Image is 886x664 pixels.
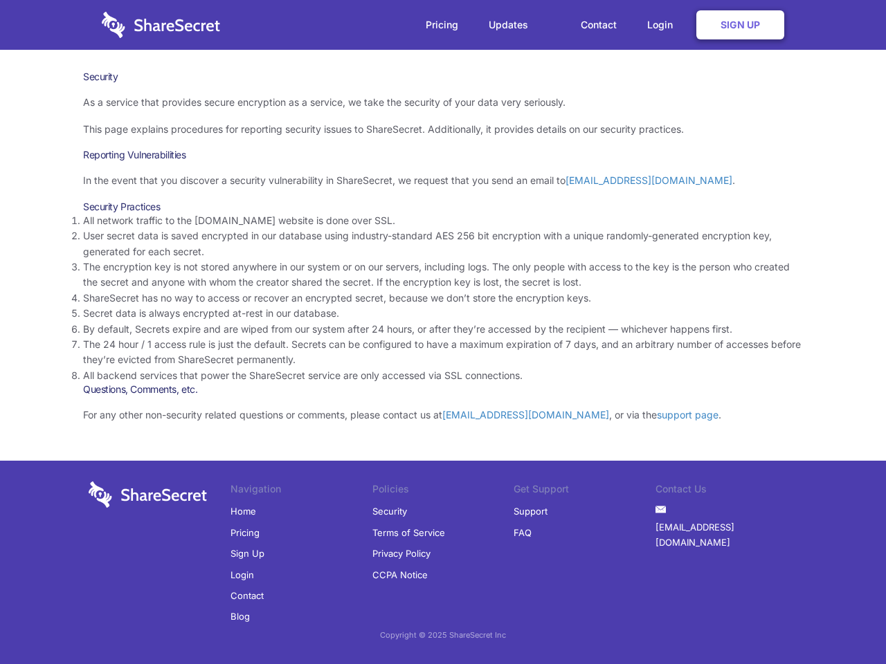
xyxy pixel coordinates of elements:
[656,481,797,501] li: Contact Us
[230,501,256,522] a: Home
[83,95,803,110] p: As a service that provides secure encryption as a service, we take the security of your data very...
[83,259,803,290] li: The encryption key is not stored anywhere in our system or on our servers, including logs. The on...
[83,201,803,213] h3: Security Practices
[230,481,372,501] li: Navigation
[83,306,803,321] li: Secret data is always encrypted at-rest in our database.
[230,564,254,585] a: Login
[83,368,803,383] li: All backend services that power the ShareSecret service are only accessed via SSL connections.
[567,3,631,46] a: Contact
[372,564,428,585] a: CCPA Notice
[83,290,803,306] li: ShareSecret has no way to access or recover an encrypted secret, because we don’t store the encry...
[372,481,514,501] li: Policies
[83,122,803,137] p: This page explains procedures for reporting security issues to ShareSecret. Additionally, it prov...
[230,606,250,627] a: Blog
[514,501,548,522] a: Support
[83,383,803,396] h3: Questions, Comments, etc.
[696,10,784,39] a: Sign Up
[83,173,803,188] p: In the event that you discover a security vulnerability in ShareSecret, we request that you send ...
[633,3,694,46] a: Login
[230,543,264,564] a: Sign Up
[83,228,803,259] li: User secret data is saved encrypted in our database using industry-standard AES 256 bit encryptio...
[83,149,803,161] h3: Reporting Vulnerabilities
[83,407,803,423] p: For any other non-security related questions or comments, please contact us at , or via the .
[83,71,803,83] h1: Security
[514,522,532,543] a: FAQ
[89,481,207,508] img: logo-wordmark-white-trans-d4663122ce5f474addd5e946df7df03e33cb6a1c49d2221995e7729f52c070b2.svg
[656,517,797,553] a: [EMAIL_ADDRESS][DOMAIN_NAME]
[230,585,264,606] a: Contact
[83,213,803,228] li: All network traffic to the [DOMAIN_NAME] website is done over SSL.
[657,409,718,421] a: support page
[230,522,260,543] a: Pricing
[83,322,803,337] li: By default, Secrets expire and are wiped from our system after 24 hours, or after they’re accesse...
[372,522,445,543] a: Terms of Service
[442,409,609,421] a: [EMAIL_ADDRESS][DOMAIN_NAME]
[412,3,472,46] a: Pricing
[566,174,732,186] a: [EMAIL_ADDRESS][DOMAIN_NAME]
[83,337,803,368] li: The 24 hour / 1 access rule is just the default. Secrets can be configured to have a maximum expi...
[514,481,656,501] li: Get Support
[102,12,220,38] img: logo-wordmark-white-trans-d4663122ce5f474addd5e946df7df03e33cb6a1c49d2221995e7729f52c070b2.svg
[372,501,407,522] a: Security
[372,543,431,564] a: Privacy Policy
